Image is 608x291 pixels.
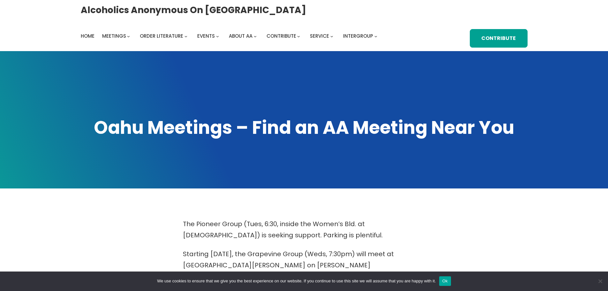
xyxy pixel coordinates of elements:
nav: Intergroup [81,32,379,41]
p: Starting [DATE], the Grapevine Group (Weds, 7:30pm) will meet at [GEOGRAPHIC_DATA][PERSON_NAME] o... [183,249,425,282]
span: We use cookies to ensure that we give you the best experience on our website. If you continue to ... [157,278,436,284]
a: Events [197,32,215,41]
a: About AA [229,32,252,41]
button: Intergroup submenu [374,34,377,37]
button: Meetings submenu [127,34,130,37]
span: Service [310,33,329,39]
span: Intergroup [343,33,373,39]
a: Home [81,32,94,41]
p: The Pioneer Group (Tues, 6:30, inside the Women’s Bld. at [DEMOGRAPHIC_DATA]) is seeking support.... [183,218,425,241]
button: Events submenu [216,34,219,37]
h1: Oahu Meetings – Find an AA Meeting Near You [81,116,528,140]
span: Order Literature [140,33,183,39]
span: Meetings [102,33,126,39]
a: Contribute [470,29,527,48]
a: Service [310,32,329,41]
button: Contribute submenu [297,34,300,37]
button: About AA submenu [254,34,257,37]
button: Order Literature submenu [184,34,187,37]
span: Contribute [266,33,296,39]
span: Home [81,33,94,39]
span: About AA [229,33,252,39]
a: Alcoholics Anonymous on [GEOGRAPHIC_DATA] [81,2,306,18]
button: Ok [439,276,451,286]
a: Intergroup [343,32,373,41]
a: Contribute [266,32,296,41]
a: Meetings [102,32,126,41]
span: No [597,278,603,284]
span: Events [197,33,215,39]
button: Service submenu [330,34,333,37]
